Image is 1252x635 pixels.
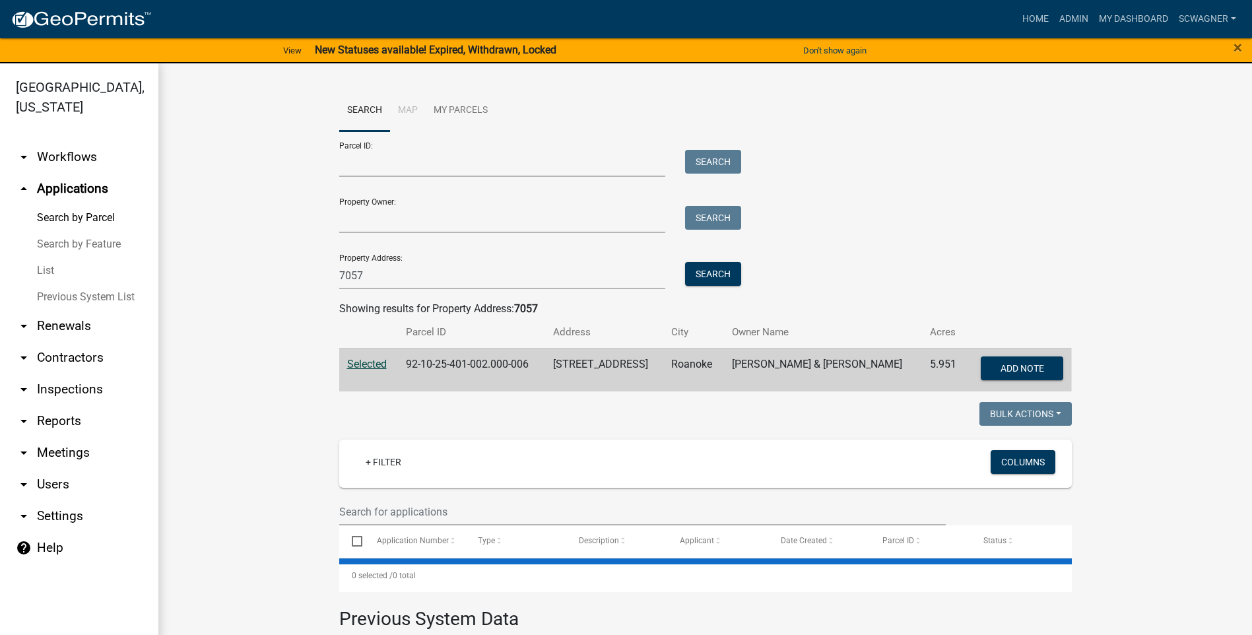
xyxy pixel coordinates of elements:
[465,525,566,557] datatable-header-cell: Type
[566,525,667,557] datatable-header-cell: Description
[1094,7,1173,32] a: My Dashboard
[16,350,32,366] i: arrow_drop_down
[398,317,545,348] th: Parcel ID
[16,413,32,429] i: arrow_drop_down
[1234,38,1242,57] span: ×
[339,525,364,557] datatable-header-cell: Select
[16,149,32,165] i: arrow_drop_down
[798,40,872,61] button: Don't show again
[983,536,1006,545] span: Status
[685,150,741,174] button: Search
[339,90,390,132] a: Search
[922,317,967,348] th: Acres
[680,536,714,545] span: Applicant
[1017,7,1054,32] a: Home
[16,508,32,524] i: arrow_drop_down
[991,450,1055,474] button: Columns
[545,317,663,348] th: Address
[663,317,724,348] th: City
[882,536,914,545] span: Parcel ID
[377,536,449,545] span: Application Number
[16,477,32,492] i: arrow_drop_down
[1001,362,1044,373] span: Add Note
[16,540,32,556] i: help
[663,348,724,391] td: Roanoke
[352,571,393,580] span: 0 selected /
[398,348,545,391] td: 92-10-25-401-002.000-006
[514,302,538,315] strong: 7057
[339,498,946,525] input: Search for applications
[1054,7,1094,32] a: Admin
[339,592,1072,633] h3: Previous System Data
[426,90,496,132] a: My Parcels
[16,382,32,397] i: arrow_drop_down
[922,348,967,391] td: 5.951
[724,317,922,348] th: Owner Name
[724,348,922,391] td: [PERSON_NAME] & [PERSON_NAME]
[979,402,1072,426] button: Bulk Actions
[579,536,619,545] span: Description
[667,525,768,557] datatable-header-cell: Applicant
[1173,7,1241,32] a: scwagner
[768,525,869,557] datatable-header-cell: Date Created
[347,358,387,370] a: Selected
[981,356,1063,380] button: Add Note
[339,559,1072,592] div: 0 total
[278,40,307,61] a: View
[781,536,827,545] span: Date Created
[869,525,970,557] datatable-header-cell: Parcel ID
[339,301,1072,317] div: Showing results for Property Address:
[16,445,32,461] i: arrow_drop_down
[355,450,412,474] a: + Filter
[1234,40,1242,55] button: Close
[16,181,32,197] i: arrow_drop_up
[315,44,556,56] strong: New Statuses available! Expired, Withdrawn, Locked
[16,318,32,334] i: arrow_drop_down
[685,206,741,230] button: Search
[685,262,741,286] button: Search
[545,348,663,391] td: [STREET_ADDRESS]
[970,525,1071,557] datatable-header-cell: Status
[364,525,465,557] datatable-header-cell: Application Number
[478,536,495,545] span: Type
